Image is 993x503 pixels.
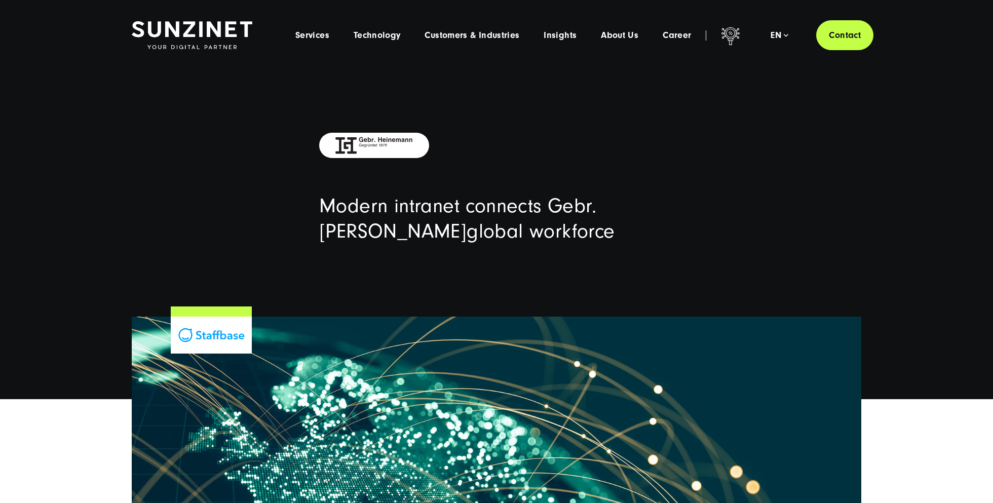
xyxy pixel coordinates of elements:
img: Staffbase - Digitalagentur SUNZINET [176,327,247,343]
img: SUNZINET Full Service Digital Agentur [132,21,252,50]
span: Modern intranet c [319,195,475,217]
span: onnects [475,195,542,217]
a: Insights [544,30,577,41]
a: About Us [601,30,638,41]
div: en [771,30,788,41]
span: orkforce [544,220,615,243]
span: . [592,195,596,217]
a: Services [295,30,329,41]
a: Customers & Industries [425,30,519,41]
img: eu-logo [335,137,413,154]
a: Technology [354,30,401,41]
span: global w [467,220,544,243]
a: Contact [816,20,873,50]
a: Career [663,30,691,41]
span: Gebr [548,195,592,217]
span: [PERSON_NAME] [319,220,467,243]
